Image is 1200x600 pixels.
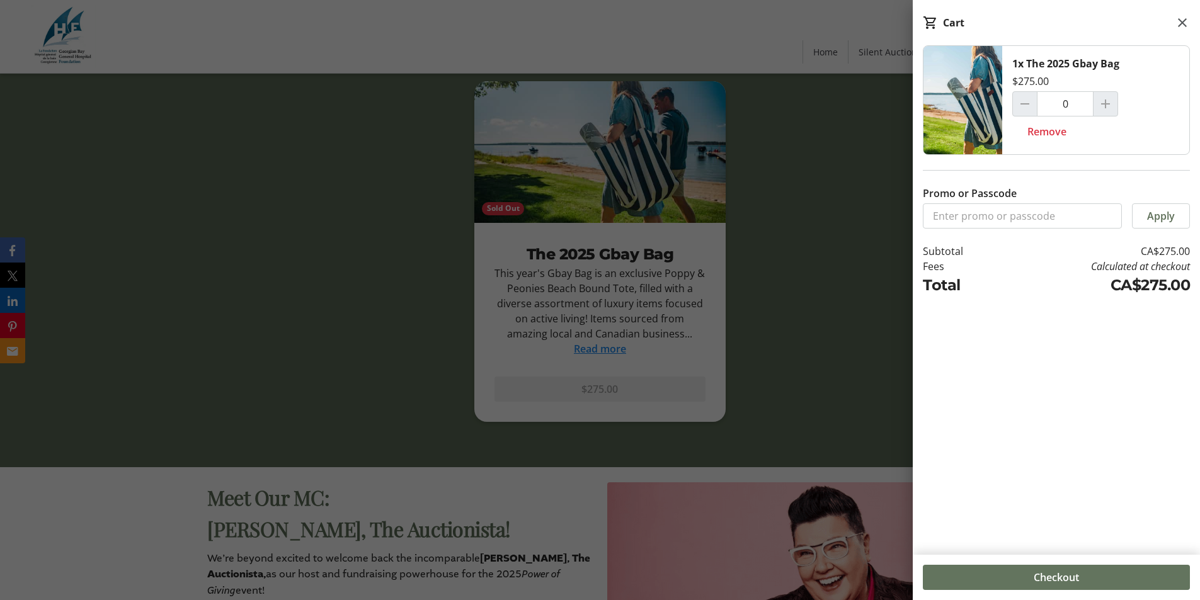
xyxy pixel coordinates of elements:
input: The 2025 Gbay Bag Quantity [1037,91,1094,116]
span: Apply [1147,208,1175,224]
button: Apply [1132,203,1190,229]
input: Enter promo or passcode [923,203,1122,229]
td: Subtotal [923,244,1000,259]
td: CA$275.00 [1000,244,1190,259]
td: Calculated at checkout [1000,259,1190,274]
button: Remove [1012,119,1082,144]
img: The 2025 Gbay Bag [923,46,1002,154]
td: Fees [923,259,1000,274]
div: Cart [943,15,964,30]
td: CA$275.00 [1000,274,1190,297]
div: $275.00 [1012,74,1049,89]
div: 1x The 2025 Gbay Bag [1012,56,1119,71]
span: Checkout [1034,570,1079,585]
span: Remove [1027,124,1066,139]
td: Total [923,274,1000,297]
label: Promo or Passcode [923,186,1017,201]
button: Checkout [923,565,1190,590]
